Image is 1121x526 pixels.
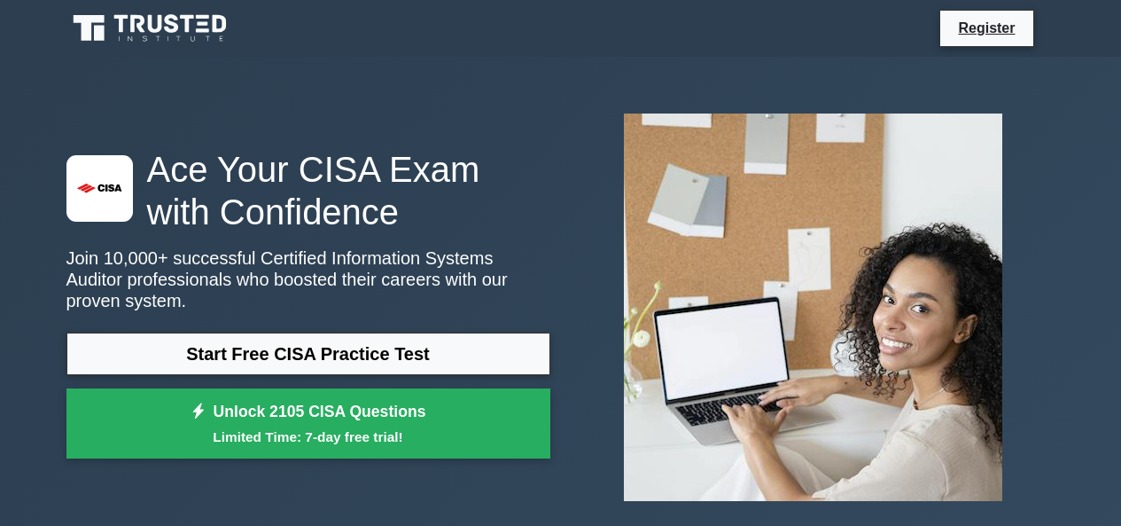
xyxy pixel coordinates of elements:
small: Limited Time: 7-day free trial! [89,427,528,447]
a: Unlock 2105 CISA QuestionsLimited Time: 7-day free trial! [66,389,550,459]
a: Start Free CISA Practice Test [66,333,550,375]
p: Join 10,000+ successful Certified Information Systems Auditor professionals who boosted their car... [66,247,550,311]
a: Register [947,17,1025,39]
h1: Ace Your CISA Exam with Confidence [66,148,550,233]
